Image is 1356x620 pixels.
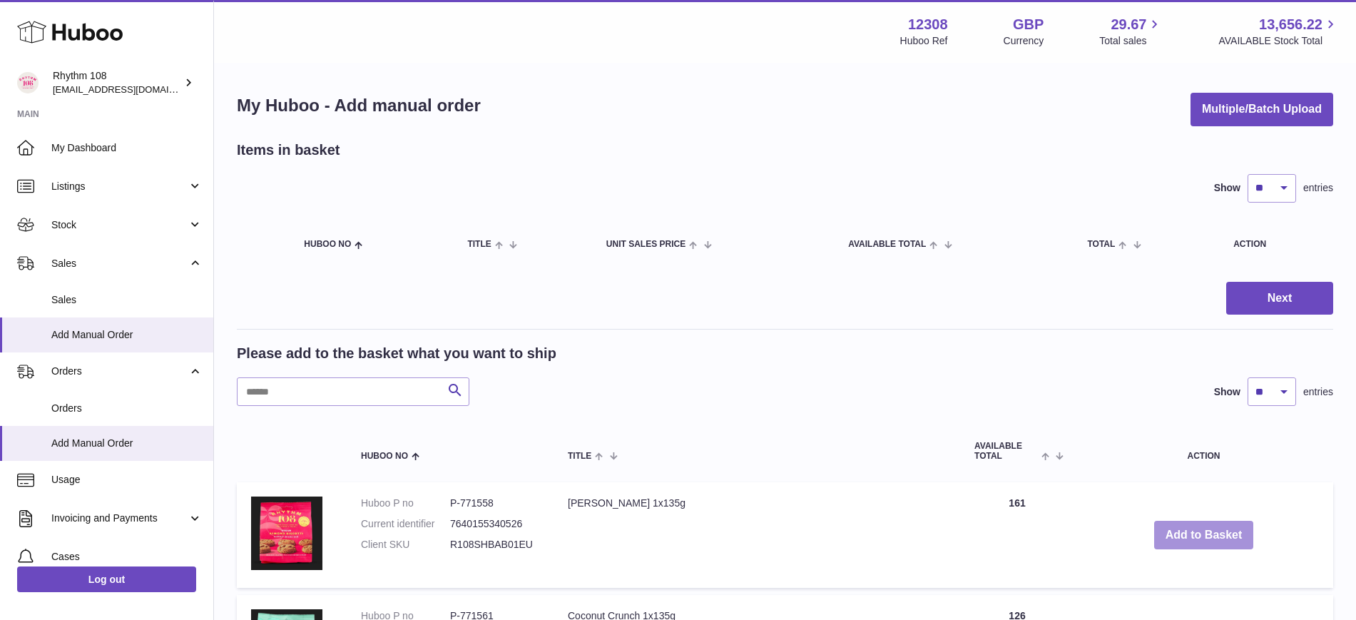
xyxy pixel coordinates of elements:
[361,538,450,552] dt: Client SKU
[1013,15,1044,34] strong: GBP
[1111,15,1146,34] span: 29.67
[467,240,491,249] span: Title
[1154,521,1254,550] button: Add to Basket
[848,240,926,249] span: AVAILABLE Total
[1074,427,1333,474] th: Action
[908,15,948,34] strong: 12308
[53,69,181,96] div: Rhythm 108
[51,141,203,155] span: My Dashboard
[974,442,1038,460] span: AVAILABLE Total
[606,240,685,249] span: Unit Sales Price
[17,566,196,592] a: Log out
[304,240,351,249] span: Huboo no
[51,328,203,342] span: Add Manual Order
[900,34,948,48] div: Huboo Ref
[554,482,960,588] td: [PERSON_NAME] 1x135g
[361,517,450,531] dt: Current identifier
[1214,181,1240,195] label: Show
[361,452,408,461] span: Huboo no
[1303,385,1333,399] span: entries
[237,141,340,160] h2: Items in basket
[1218,15,1339,48] a: 13,656.22 AVAILABLE Stock Total
[450,538,539,552] dd: R108SHBAB01EU
[51,365,188,378] span: Orders
[51,293,203,307] span: Sales
[51,257,188,270] span: Sales
[450,497,539,510] dd: P-771558
[51,402,203,415] span: Orders
[51,218,188,232] span: Stock
[1087,240,1115,249] span: Total
[51,550,203,564] span: Cases
[1233,240,1319,249] div: Action
[1099,15,1163,48] a: 29.67 Total sales
[1191,93,1333,126] button: Multiple/Batch Upload
[1099,34,1163,48] span: Total sales
[53,83,210,95] span: [EMAIL_ADDRESS][DOMAIN_NAME]
[361,497,450,510] dt: Huboo P no
[251,497,322,570] img: Almond Biscotti 1x135g
[1226,282,1333,315] button: Next
[237,344,556,363] h2: Please add to the basket what you want to ship
[237,94,481,117] h1: My Huboo - Add manual order
[1303,181,1333,195] span: entries
[1214,385,1240,399] label: Show
[568,452,591,461] span: Title
[450,517,539,531] dd: 7640155340526
[51,180,188,193] span: Listings
[51,437,203,450] span: Add Manual Order
[1259,15,1322,34] span: 13,656.22
[1004,34,1044,48] div: Currency
[51,473,203,487] span: Usage
[960,482,1074,588] td: 161
[1218,34,1339,48] span: AVAILABLE Stock Total
[17,72,39,93] img: internalAdmin-12308@internal.huboo.com
[51,512,188,525] span: Invoicing and Payments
